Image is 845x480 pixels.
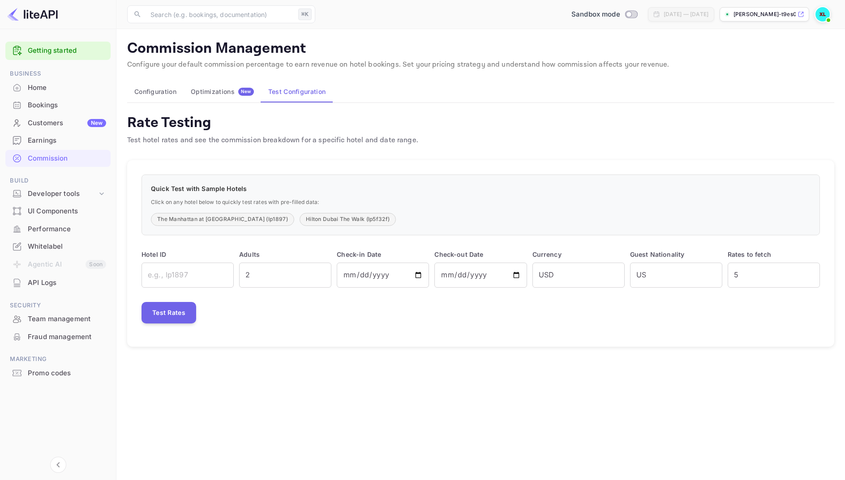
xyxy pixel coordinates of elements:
button: Test Rates [142,302,196,323]
a: Whitelabel [5,238,111,255]
span: Security [5,301,111,310]
div: Home [5,79,111,97]
div: Optimizations [191,88,254,96]
div: Whitelabel [5,238,111,255]
div: Team management [28,314,106,324]
a: Commission [5,150,111,166]
h4: Rate Testing [127,114,418,132]
div: Bookings [28,100,106,110]
a: API Logs [5,274,111,291]
span: Marketing [5,354,111,364]
p: Currency [532,250,625,259]
button: Configuration [127,81,184,102]
span: Build [5,176,111,186]
span: Business [5,69,111,79]
span: New [238,89,254,94]
a: Bookings [5,97,111,113]
a: Fraud management [5,328,111,345]
div: Team management [5,310,111,328]
p: Commission Management [127,40,834,58]
div: Fraud management [28,332,106,342]
div: New [87,119,106,127]
p: Adults [239,250,331,259]
div: Performance [5,221,111,238]
p: Click on any hotel below to quickly test rates with pre-filled data: [151,199,811,206]
div: API Logs [5,274,111,292]
p: Check-out Date [434,250,527,259]
div: Switch to Production mode [568,9,641,20]
button: The Manhattan at [GEOGRAPHIC_DATA] (lp1897) [151,213,294,226]
div: Getting started [5,42,111,60]
div: Promo codes [28,368,106,378]
div: Whitelabel [28,242,106,252]
div: Performance [28,224,106,234]
div: Earnings [5,132,111,149]
p: Check-in Date [337,250,429,259]
button: Collapse navigation [50,457,66,473]
a: Promo codes [5,365,111,381]
p: Test hotel rates and see the commission breakdown for a specific hotel and date range. [127,135,418,146]
span: Sandbox mode [571,9,620,20]
div: ⌘K [298,8,312,20]
p: [PERSON_NAME]-t9es0.[PERSON_NAME]... [733,10,796,18]
div: Earnings [28,136,106,146]
div: Developer tools [28,189,97,199]
input: Search (e.g. bookings, documentation) [145,5,295,23]
a: Earnings [5,132,111,149]
a: UI Components [5,203,111,219]
input: USD [532,263,625,288]
p: Rates to fetch [728,250,820,259]
a: Getting started [28,46,106,56]
img: LiteAPI logo [7,7,58,21]
p: Configure your default commission percentage to earn revenue on hotel bookings. Set your pricing ... [127,59,834,70]
div: [DATE] — [DATE] [664,10,708,18]
div: Customers [28,118,106,128]
div: UI Components [28,206,106,217]
img: Xavier Lee [815,7,830,21]
p: Guest Nationality [630,250,722,259]
div: API Logs [28,278,106,288]
div: Bookings [5,97,111,114]
div: UI Components [5,203,111,220]
input: US [630,263,722,288]
p: Quick Test with Sample Hotels [151,184,811,193]
p: Hotel ID [142,250,234,259]
div: Commission [28,153,106,164]
div: Developer tools [5,186,111,202]
div: Promo codes [5,365,111,382]
div: CustomersNew [5,115,111,132]
div: Home [28,83,106,93]
button: Hilton Dubai The Walk (lp5f32f) [300,213,396,226]
a: Home [5,79,111,96]
a: Team management [5,310,111,327]
div: Fraud management [5,328,111,346]
button: Test Configuration [261,81,333,102]
a: Performance [5,221,111,237]
a: CustomersNew [5,115,111,131]
input: e.g., lp1897 [142,263,234,288]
